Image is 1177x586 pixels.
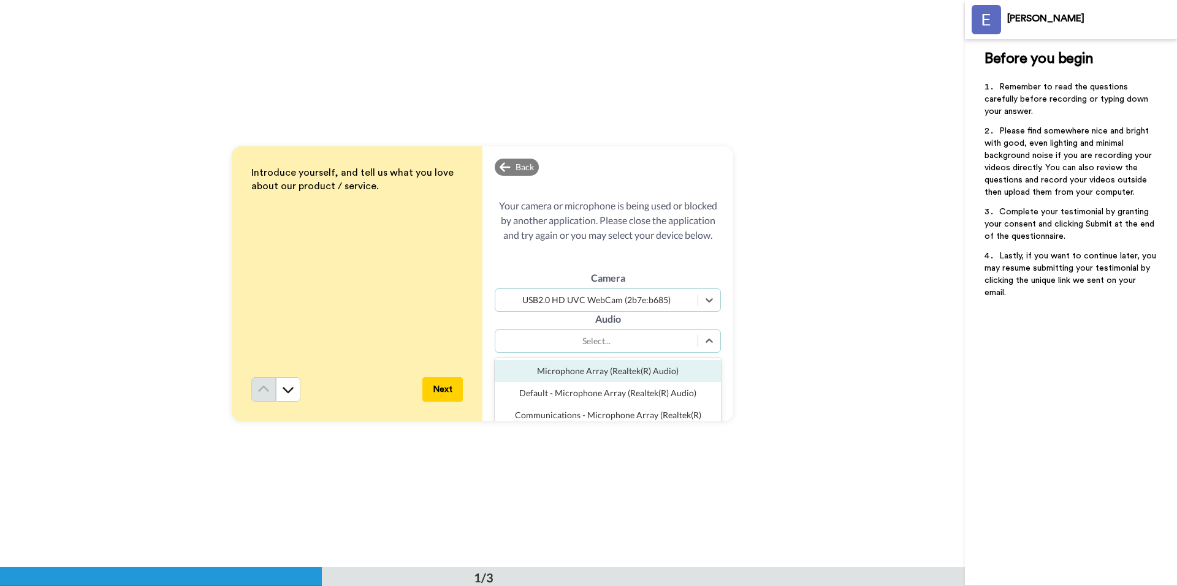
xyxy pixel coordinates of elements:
[501,335,691,347] div: Select...
[985,51,1093,66] span: Before you begin
[495,360,721,382] div: Microphone Array (Realtek(R) Audio)
[495,382,721,404] div: Default - Microphone Array (Realtek(R) Audio)
[516,161,534,173] span: Back
[495,159,539,176] div: Back
[985,127,1154,197] span: Please find somewhere nice and bright with good, even lighting and minimal background noise if yo...
[591,271,625,285] label: Camera
[422,377,463,402] button: Next
[501,294,691,306] div: USB2.0 HD UVC WebCam (2b7e:b685)
[985,83,1151,116] span: Remember to read the questions carefully before recording or typing down your answer.
[985,252,1159,297] span: Lastly, if you want to continue later, you may resume submitting your testimonial by clicking the...
[251,168,456,192] span: Introduce yourself, and tell us what you love about our product / service.
[972,5,1001,34] img: Profile Image
[594,353,622,365] label: Quality
[495,198,721,242] span: Your camera or microphone is being used or blocked by another application. Please close the appli...
[1007,13,1176,24] div: [PERSON_NAME]
[985,208,1157,241] span: Complete your testimonial by granting your consent and clicking Submit at the end of the question...
[454,569,513,586] div: 1/3
[495,404,721,438] div: Communications - Microphone Array (Realtek(R) Audio)
[595,312,621,326] label: Audio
